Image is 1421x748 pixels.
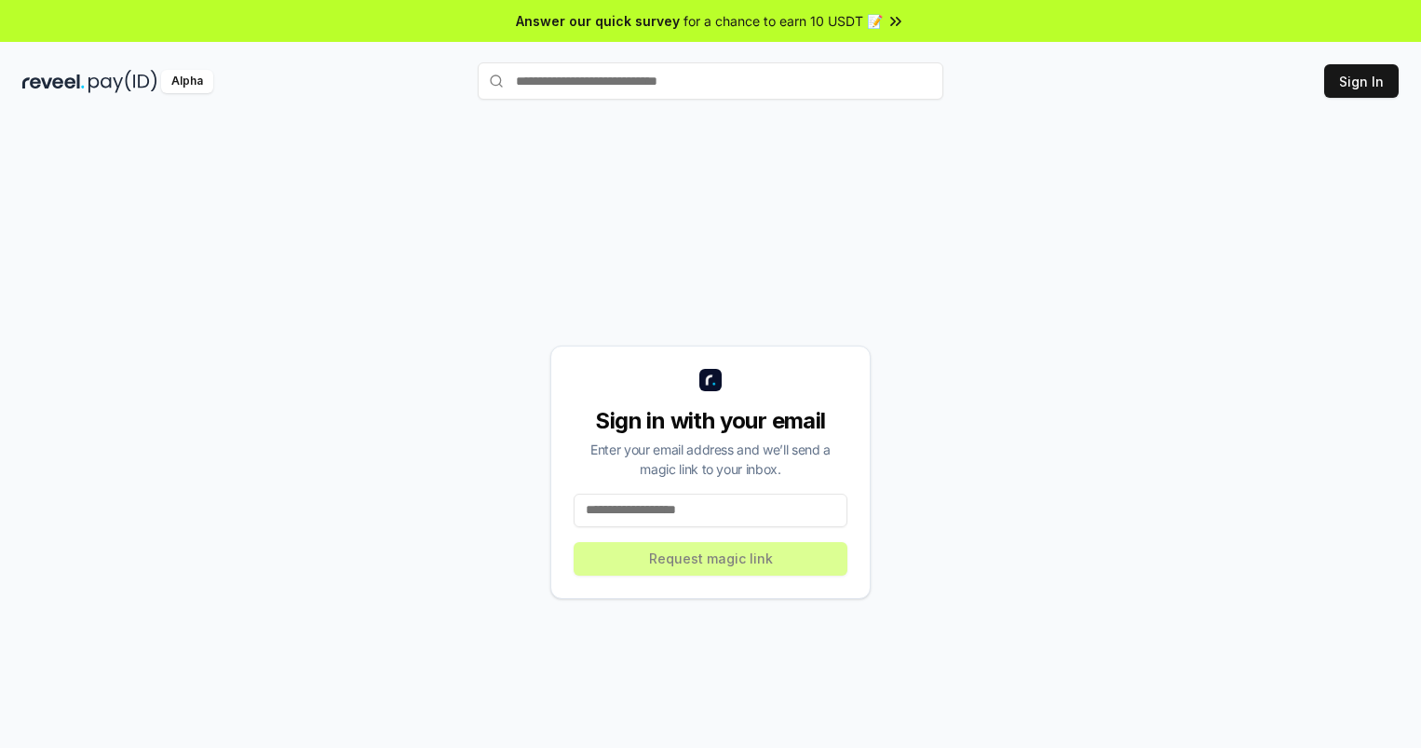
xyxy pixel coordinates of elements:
img: reveel_dark [22,70,85,93]
img: logo_small [699,369,722,391]
span: for a chance to earn 10 USDT 📝 [683,11,883,31]
div: Enter your email address and we’ll send a magic link to your inbox. [574,440,847,479]
div: Alpha [161,70,213,93]
button: Sign In [1324,64,1399,98]
img: pay_id [88,70,157,93]
div: Sign in with your email [574,406,847,436]
span: Answer our quick survey [516,11,680,31]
